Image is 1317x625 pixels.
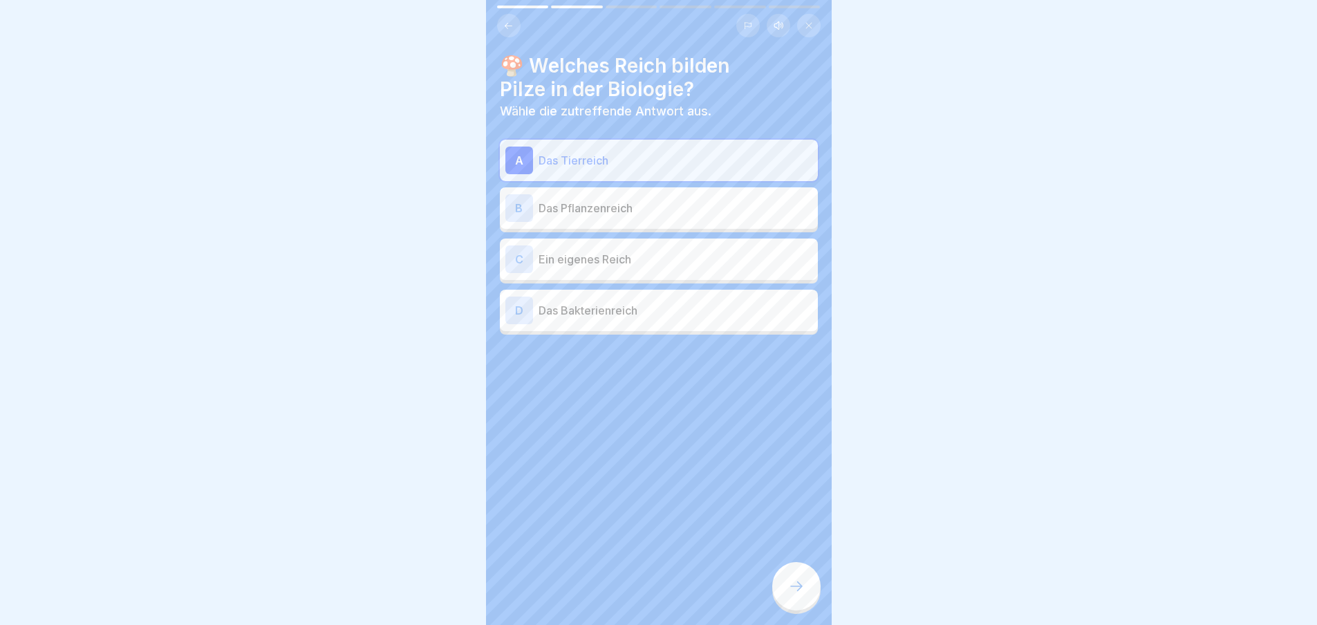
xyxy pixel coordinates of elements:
p: Wähle die zutreffende Antwort aus. [500,104,818,119]
p: Ein eigenes Reich [539,251,812,268]
div: A [505,147,533,174]
p: Das Pflanzenreich [539,200,812,216]
div: D [505,297,533,324]
h4: 🍄 Welches Reich bilden Pilze in der Biologie? [500,54,818,101]
div: C [505,245,533,273]
p: Das Bakterienreich [539,302,812,319]
p: Das Tierreich [539,152,812,169]
div: B [505,194,533,222]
